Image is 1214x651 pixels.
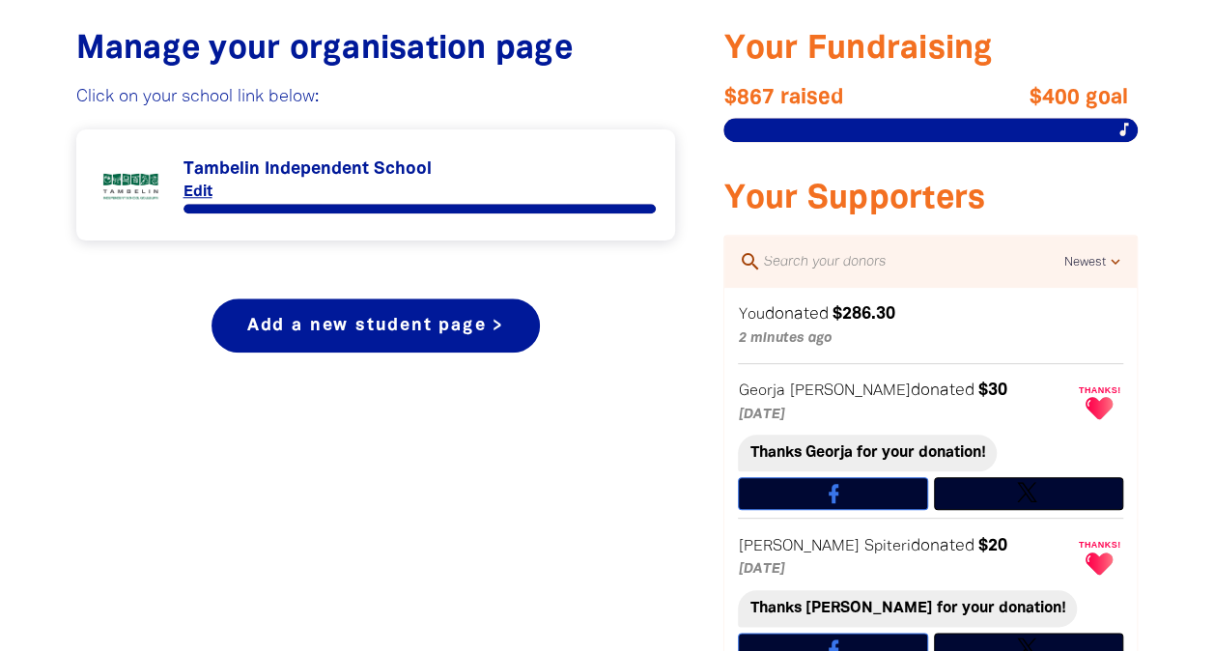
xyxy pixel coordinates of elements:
em: [PERSON_NAME] [738,540,859,553]
div: Paginated content [96,149,657,221]
em: $30 [977,382,1006,398]
span: $400 goal [920,86,1128,109]
em: [PERSON_NAME] [789,384,910,398]
em: Georja [738,384,784,398]
span: $867 raised [723,86,931,109]
em: $286.30 [832,306,894,322]
span: donated [910,382,974,398]
i: music_note [1115,121,1132,138]
span: donated [764,306,828,322]
span: Your Supporters [723,184,985,214]
div: Thanks Georja for your donation! [738,435,997,471]
em: You [738,308,764,322]
p: 2 minutes ago [738,327,1071,351]
em: Spiteri [863,540,910,553]
p: [DATE] [738,558,1071,581]
em: $20 [977,538,1006,553]
input: Search your donors [761,249,1063,274]
span: donated [910,538,974,553]
div: Thanks [PERSON_NAME] for your donation! [738,590,1077,627]
span: Your Fundraising [723,35,993,65]
a: Add a new student page > [212,298,540,353]
span: Manage your organisation page [76,35,573,65]
p: [DATE] [738,404,1071,427]
p: Click on your school link below: [76,86,676,109]
i: search [738,250,761,273]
